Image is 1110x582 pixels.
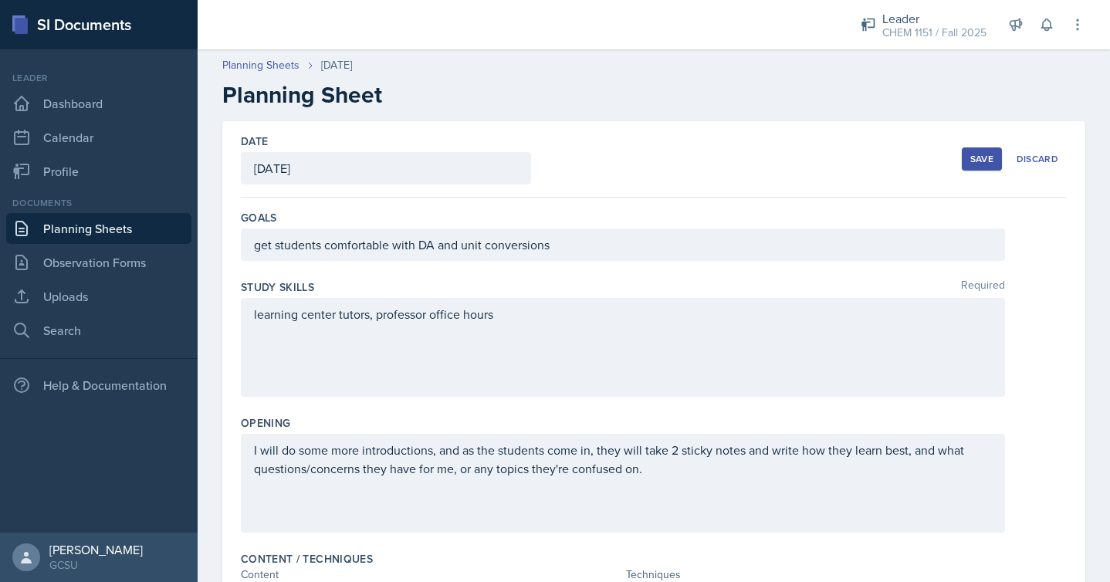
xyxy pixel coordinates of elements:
[254,235,992,254] p: get students comfortable with DA and unit conversions
[1008,147,1067,171] button: Discard
[6,281,191,312] a: Uploads
[6,122,191,153] a: Calendar
[961,279,1005,295] span: Required
[6,370,191,401] div: Help & Documentation
[222,57,299,73] a: Planning Sheets
[241,210,277,225] label: Goals
[241,551,373,567] label: Content / Techniques
[962,147,1002,171] button: Save
[882,9,986,28] div: Leader
[6,247,191,278] a: Observation Forms
[6,88,191,119] a: Dashboard
[970,153,993,165] div: Save
[6,213,191,244] a: Planning Sheets
[241,134,268,149] label: Date
[882,25,986,41] div: CHEM 1151 / Fall 2025
[1017,153,1058,165] div: Discard
[49,542,143,557] div: [PERSON_NAME]
[254,305,992,323] p: learning center tutors, professor office hours
[241,415,290,431] label: Opening
[222,81,1085,109] h2: Planning Sheet
[6,71,191,85] div: Leader
[321,57,352,73] div: [DATE]
[6,156,191,187] a: Profile
[241,279,314,295] label: Study Skills
[49,557,143,573] div: GCSU
[254,441,992,478] p: I will do some more introductions, and as the students come in, they will take 2 sticky notes and...
[6,196,191,210] div: Documents
[6,315,191,346] a: Search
